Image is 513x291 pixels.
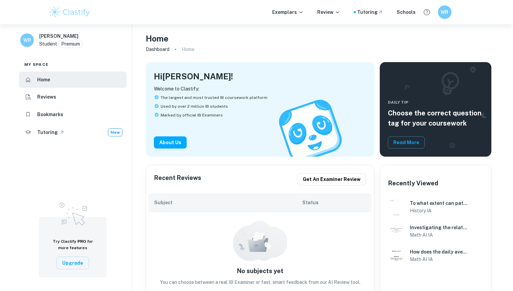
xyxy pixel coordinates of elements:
h6: WR [441,8,448,16]
h6: Recent Reviews [154,173,201,185]
a: Reviews [19,89,126,105]
span: Marked by official IB Examiners [161,112,223,118]
p: Premium [61,40,80,48]
button: Get an examiner review [297,173,366,185]
h6: Bookmarks [37,111,63,118]
button: Upgrade [56,257,89,269]
p: Review [317,8,340,16]
a: Tutoring [357,8,383,16]
img: History IA example thumbnail: To what extent can patriarchal factors b [388,199,404,215]
a: Dashboard [146,45,169,54]
h4: Home [146,32,168,45]
p: Exemplars [272,8,304,16]
h6: Investigating the relationship between scoring average and putts per round average on the PGA Tour [410,224,468,231]
button: Read More [388,136,425,149]
h6: WR [23,36,31,44]
a: Math AI IA example thumbnail: How does the daily average caffeine intaHow does the daily average ... [386,245,486,266]
h6: Home [37,76,50,83]
a: Bookmarks [19,106,126,123]
h6: Tutoring [37,129,58,136]
img: Upgrade to Pro [56,199,90,228]
h6: Math AI IA [410,231,468,239]
h6: Math AI IA [410,256,468,263]
a: Schools [397,8,416,16]
h6: How does the daily average caffeine intake of [DEMOGRAPHIC_DATA] and [DEMOGRAPHIC_DATA] statistic... [410,248,468,256]
span: New [108,129,122,135]
a: Home [19,72,126,88]
span: The largest and most trusted IB coursework platform [161,95,267,101]
img: Math AI IA example thumbnail: Investigating the relationship between s [388,223,404,239]
h4: Hi [PERSON_NAME] ! [154,70,233,82]
img: Math AI IA example thumbnail: How does the daily average caffeine inta [388,247,404,264]
a: Math AI IA example thumbnail: Investigating the relationship between sInvestigating the relations... [386,220,486,242]
h6: Recently Viewed [388,179,438,188]
p: Home [182,46,194,53]
h6: [PERSON_NAME] [39,32,78,40]
h6: Try Clastify for more features [47,238,98,251]
h6: Status [302,199,366,206]
span: Used by over 2 million IB students [161,103,228,109]
p: You can choose between a real IB Examiner or fast, smart feedback from our AI Review tool. [149,279,371,286]
h6: To what extent can patriarchal factors be considered to be the most significant cause for the mar... [410,200,468,207]
span: Daily Tip [388,99,483,105]
h6: No subjects yet [149,266,371,276]
h5: Choose the correct question tag for your coursework [388,108,483,128]
a: TutoringNew [19,124,126,141]
h6: Reviews [37,93,56,101]
p: Student [39,40,57,48]
img: Clastify logo [48,5,91,19]
h6: Subject [154,199,302,206]
a: History IA example thumbnail: To what extent can patriarchal factors bTo what extent can patriarc... [386,196,486,218]
span: PRO [77,239,86,244]
p: Welcome to Clastify: [154,85,366,92]
button: Help and Feedback [421,6,433,18]
h6: History IA [410,207,468,214]
button: WR [438,5,451,19]
span: My space [24,61,49,68]
button: About Us [154,136,187,149]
